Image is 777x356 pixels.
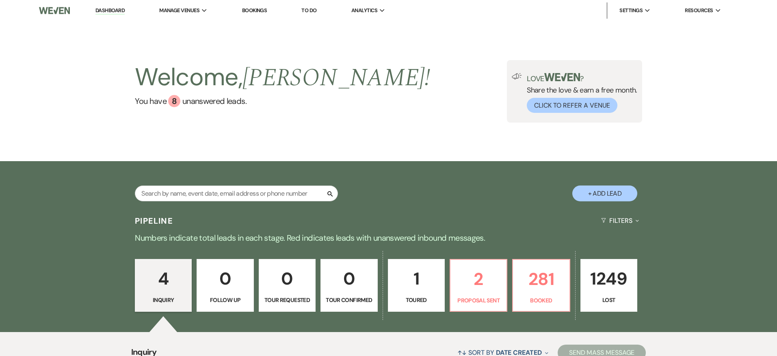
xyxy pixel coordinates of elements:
[135,95,430,107] a: You have 8 unanswered leads.
[140,296,186,304] p: Inquiry
[685,6,713,15] span: Resources
[301,7,316,14] a: To Do
[544,73,580,81] img: weven-logo-green.svg
[242,7,267,14] a: Bookings
[393,265,439,292] p: 1
[580,259,637,312] a: 1249Lost
[455,296,502,305] p: Proposal Sent
[586,296,632,304] p: Lost
[135,60,430,95] h2: Welcome,
[95,7,125,15] a: Dashboard
[512,259,570,312] a: 281Booked
[168,95,180,107] div: 8
[518,296,564,305] p: Booked
[572,186,637,201] button: + Add Lead
[259,259,316,312] a: 0Tour Requested
[202,265,248,292] p: 0
[326,265,372,292] p: 0
[586,265,632,292] p: 1249
[264,265,310,292] p: 0
[393,296,439,304] p: Toured
[527,73,637,82] p: Love ?
[527,98,617,113] button: Click to Refer a Venue
[450,259,507,312] a: 2Proposal Sent
[320,259,377,312] a: 0Tour Confirmed
[598,210,642,231] button: Filters
[455,265,502,293] p: 2
[135,259,192,312] a: 4Inquiry
[140,265,186,292] p: 4
[522,73,637,113] div: Share the love & earn a free month.
[619,6,643,15] span: Settings
[135,186,338,201] input: Search by name, event date, email address or phone number
[518,265,564,293] p: 281
[242,59,430,97] span: [PERSON_NAME] !
[512,73,522,80] img: loud-speaker-illustration.svg
[388,259,445,312] a: 1Toured
[159,6,199,15] span: Manage Venues
[96,231,681,244] p: Numbers indicate total leads in each stage. Red indicates leads with unanswered inbound messages.
[264,296,310,304] p: Tour Requested
[135,215,173,227] h3: Pipeline
[351,6,377,15] span: Analytics
[202,296,248,304] p: Follow Up
[39,2,70,19] img: Weven Logo
[326,296,372,304] p: Tour Confirmed
[197,259,253,312] a: 0Follow Up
